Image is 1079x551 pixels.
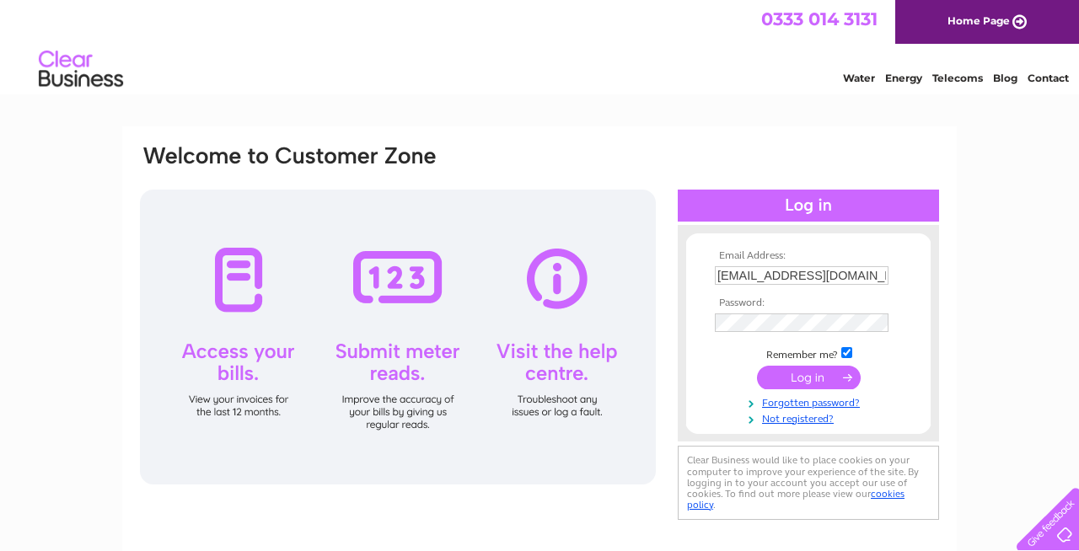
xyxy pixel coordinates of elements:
[993,72,1017,84] a: Blog
[715,409,906,425] a: Not registered?
[932,72,983,84] a: Telecoms
[843,72,875,84] a: Water
[711,250,906,262] th: Email Address:
[142,9,939,82] div: Clear Business is a trading name of Verastar Limited (registered in [GEOGRAPHIC_DATA] No. 3667643...
[885,72,922,84] a: Energy
[757,366,861,389] input: Submit
[687,488,905,511] a: cookies policy
[715,393,906,409] a: Forgotten password?
[711,345,906,361] td: Remember me?
[1028,72,1069,84] a: Contact
[761,8,878,29] a: 0333 014 3131
[711,297,906,309] th: Password:
[38,44,124,95] img: logo.png
[678,446,939,519] div: Clear Business would like to place cookies on your computer to improve your experience of the sit...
